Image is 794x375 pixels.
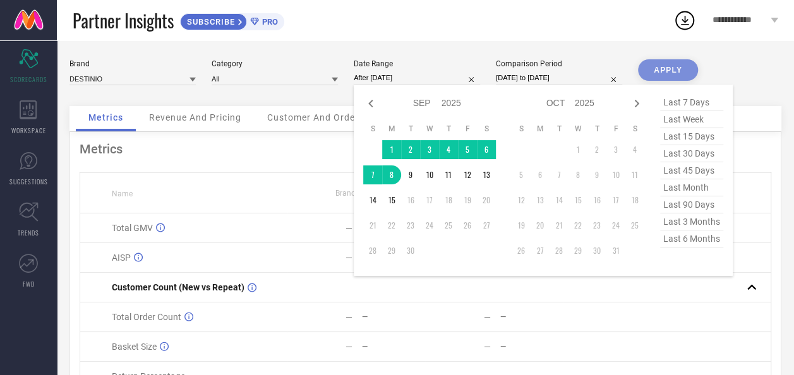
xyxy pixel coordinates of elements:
[363,241,382,260] td: Sun Sep 28 2025
[625,216,644,235] td: Sat Oct 25 2025
[568,124,587,134] th: Wednesday
[88,112,123,122] span: Metrics
[496,71,622,85] input: Select comparison period
[568,191,587,210] td: Wed Oct 15 2025
[483,342,490,352] div: —
[625,140,644,159] td: Sat Oct 04 2025
[346,223,352,233] div: —
[500,342,563,351] div: —
[420,191,439,210] td: Wed Sep 17 2025
[458,140,477,159] td: Fri Sep 05 2025
[382,241,401,260] td: Mon Sep 29 2025
[625,191,644,210] td: Sat Oct 18 2025
[673,9,696,32] div: Open download list
[587,140,606,159] td: Thu Oct 02 2025
[112,312,181,322] span: Total Order Count
[363,191,382,210] td: Sun Sep 14 2025
[587,165,606,184] td: Thu Oct 09 2025
[401,191,420,210] td: Tue Sep 16 2025
[477,140,496,159] td: Sat Sep 06 2025
[512,216,531,235] td: Sun Oct 19 2025
[23,279,35,289] span: FWD
[363,216,382,235] td: Sun Sep 21 2025
[660,179,723,196] span: last month
[587,216,606,235] td: Thu Oct 23 2025
[73,8,174,33] span: Partner Insights
[531,216,550,235] td: Mon Oct 20 2025
[382,165,401,184] td: Mon Sep 08 2025
[420,124,439,134] th: Wednesday
[9,177,48,186] span: SUGGESTIONS
[420,165,439,184] td: Wed Sep 10 2025
[112,223,153,233] span: Total GMV
[458,124,477,134] th: Friday
[512,124,531,134] th: Sunday
[587,124,606,134] th: Thursday
[401,140,420,159] td: Tue Sep 02 2025
[354,71,480,85] input: Select date range
[587,241,606,260] td: Thu Oct 30 2025
[568,140,587,159] td: Wed Oct 01 2025
[531,191,550,210] td: Mon Oct 13 2025
[382,191,401,210] td: Mon Sep 15 2025
[363,96,378,111] div: Previous month
[181,17,238,27] span: SUBSCRIBE
[587,191,606,210] td: Thu Oct 16 2025
[439,124,458,134] th: Thursday
[180,10,284,30] a: SUBSCRIBEPRO
[10,74,47,84] span: SCORECARDS
[363,165,382,184] td: Sun Sep 07 2025
[382,216,401,235] td: Mon Sep 22 2025
[80,141,771,157] div: Metrics
[267,112,364,122] span: Customer And Orders
[401,165,420,184] td: Tue Sep 09 2025
[477,216,496,235] td: Sat Sep 27 2025
[346,342,352,352] div: —
[212,59,338,68] div: Category
[362,342,425,351] div: —
[512,191,531,210] td: Sun Oct 12 2025
[550,165,568,184] td: Tue Oct 07 2025
[259,17,278,27] span: PRO
[660,94,723,111] span: last 7 days
[550,124,568,134] th: Tuesday
[660,128,723,145] span: last 15 days
[382,124,401,134] th: Monday
[606,124,625,134] th: Friday
[112,282,244,292] span: Customer Count (New vs Repeat)
[439,191,458,210] td: Thu Sep 18 2025
[420,140,439,159] td: Wed Sep 03 2025
[439,216,458,235] td: Thu Sep 25 2025
[512,165,531,184] td: Sun Oct 05 2025
[625,124,644,134] th: Saturday
[483,312,490,322] div: —
[18,228,39,237] span: TRENDS
[606,241,625,260] td: Fri Oct 31 2025
[660,213,723,230] span: last 3 months
[625,165,644,184] td: Sat Oct 11 2025
[660,162,723,179] span: last 45 days
[346,253,352,263] div: —
[629,96,644,111] div: Next month
[362,312,425,321] div: —
[531,124,550,134] th: Monday
[382,140,401,159] td: Mon Sep 01 2025
[606,191,625,210] td: Fri Oct 17 2025
[112,253,131,263] span: AISP
[458,165,477,184] td: Fri Sep 12 2025
[149,112,241,122] span: Revenue And Pricing
[660,230,723,247] span: last 6 months
[660,111,723,128] span: last week
[500,312,563,321] div: —
[401,216,420,235] td: Tue Sep 23 2025
[363,124,382,134] th: Sunday
[606,140,625,159] td: Fri Oct 03 2025
[512,241,531,260] td: Sun Oct 26 2025
[660,145,723,162] span: last 30 days
[458,191,477,210] td: Fri Sep 19 2025
[568,165,587,184] td: Wed Oct 08 2025
[420,216,439,235] td: Wed Sep 24 2025
[568,216,587,235] td: Wed Oct 22 2025
[439,140,458,159] td: Thu Sep 04 2025
[550,241,568,260] td: Tue Oct 28 2025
